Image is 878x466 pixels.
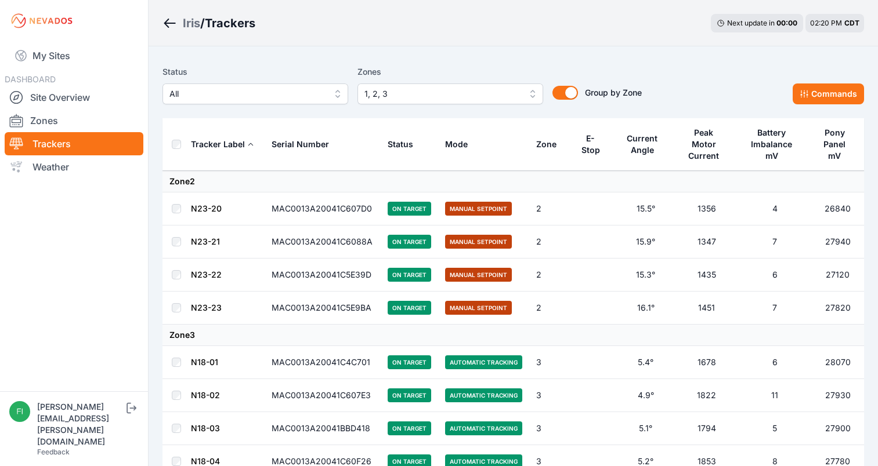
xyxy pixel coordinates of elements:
[738,259,811,292] td: 6
[811,259,864,292] td: 27120
[818,127,851,162] div: Pony Panel mV
[5,155,143,179] a: Weather
[183,15,200,31] div: Iris
[445,421,522,435] span: Automatic Tracking
[388,139,413,150] div: Status
[675,225,738,259] td: 1347
[738,346,811,379] td: 6
[675,379,738,412] td: 1822
[536,130,566,158] button: Zone
[682,127,725,162] div: Peak Motor Current
[191,130,254,158] button: Tracker Label
[388,202,431,216] span: On Target
[5,86,143,109] a: Site Overview
[738,225,811,259] td: 7
[675,346,738,379] td: 1678
[811,412,864,445] td: 27900
[388,355,431,369] span: On Target
[738,379,811,412] td: 11
[818,119,857,170] button: Pony Panel mV
[529,292,573,325] td: 2
[191,236,220,246] a: N23-21
[388,388,431,402] span: On Target
[529,412,573,445] td: 3
[810,19,842,27] span: 02:20 PM
[191,139,245,150] div: Tracker Label
[623,125,668,164] button: Current Angle
[675,412,738,445] td: 1794
[738,192,811,225] td: 4
[162,171,864,192] td: Zone 2
[529,225,573,259] td: 2
[162,325,864,346] td: Zone 3
[5,74,56,84] span: DASHBOARD
[265,412,381,445] td: MAC0013A20041BBD418
[738,292,811,325] td: 7
[445,130,477,158] button: Mode
[9,12,74,30] img: Nevados
[445,355,522,369] span: Automatic Tracking
[811,192,864,225] td: 26840
[536,139,557,150] div: Zone
[265,192,381,225] td: MAC0013A20041C607D0
[529,346,573,379] td: 3
[191,423,220,433] a: N18-03
[272,130,338,158] button: Serial Number
[388,301,431,315] span: On Target
[205,15,255,31] h3: Trackers
[388,268,431,282] span: On Target
[616,292,675,325] td: 16.1°
[272,139,329,150] div: Serial Number
[445,235,512,249] span: Manual Setpoint
[811,225,864,259] td: 27940
[388,235,431,249] span: On Target
[776,19,797,28] div: 00 : 00
[529,192,573,225] td: 2
[5,132,143,155] a: Trackers
[162,83,348,104] button: All
[388,130,422,158] button: Status
[357,83,543,104] button: 1, 2, 3
[745,119,804,170] button: Battery Imbalance mV
[191,390,220,400] a: N18-02
[265,225,381,259] td: MAC0013A20041C6088A
[616,192,675,225] td: 15.5°
[616,379,675,412] td: 4.9°
[191,303,222,312] a: N23-23
[793,83,864,104] button: Commands
[162,65,348,79] label: Status
[616,259,675,292] td: 15.3°
[445,202,512,216] span: Manual Setpoint
[200,15,205,31] span: /
[191,270,222,279] a: N23-22
[445,301,512,315] span: Manual Setpoint
[191,456,220,466] a: N18-04
[445,268,512,282] span: Manual Setpoint
[364,87,520,101] span: 1, 2, 3
[745,127,798,162] div: Battery Imbalance mV
[357,65,543,79] label: Zones
[811,292,864,325] td: 27820
[5,109,143,132] a: Zones
[5,42,143,70] a: My Sites
[9,401,30,422] img: fidel.lopez@prim.com
[37,447,70,456] a: Feedback
[445,388,522,402] span: Automatic Tracking
[844,19,859,27] span: CDT
[616,346,675,379] td: 5.4°
[169,87,325,101] span: All
[682,119,731,170] button: Peak Motor Current
[811,346,864,379] td: 28070
[529,259,573,292] td: 2
[616,412,675,445] td: 5.1°
[445,139,468,150] div: Mode
[623,133,661,156] div: Current Angle
[191,203,222,213] a: N23-20
[37,401,124,447] div: [PERSON_NAME][EMAIL_ADDRESS][PERSON_NAME][DOMAIN_NAME]
[191,357,218,367] a: N18-01
[162,8,255,38] nav: Breadcrumb
[616,225,675,259] td: 15.9°
[265,259,381,292] td: MAC0013A20041C5E39D
[738,412,811,445] td: 5
[580,133,601,156] div: E-Stop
